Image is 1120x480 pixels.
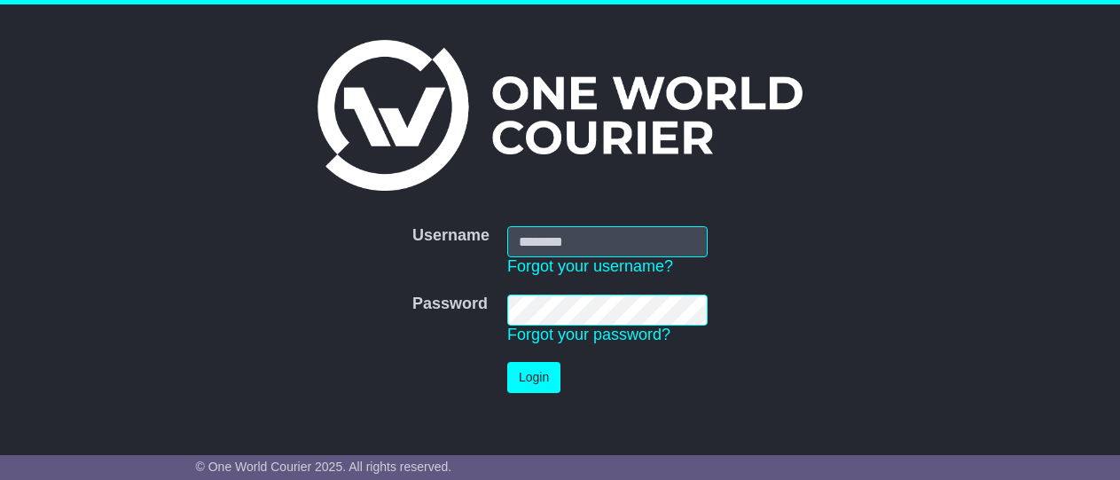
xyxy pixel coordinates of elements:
[412,226,490,246] label: Username
[317,40,802,191] img: One World
[412,295,488,314] label: Password
[507,326,670,343] a: Forgot your password?
[507,362,560,393] button: Login
[507,257,673,275] a: Forgot your username?
[196,460,452,474] span: © One World Courier 2025. All rights reserved.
